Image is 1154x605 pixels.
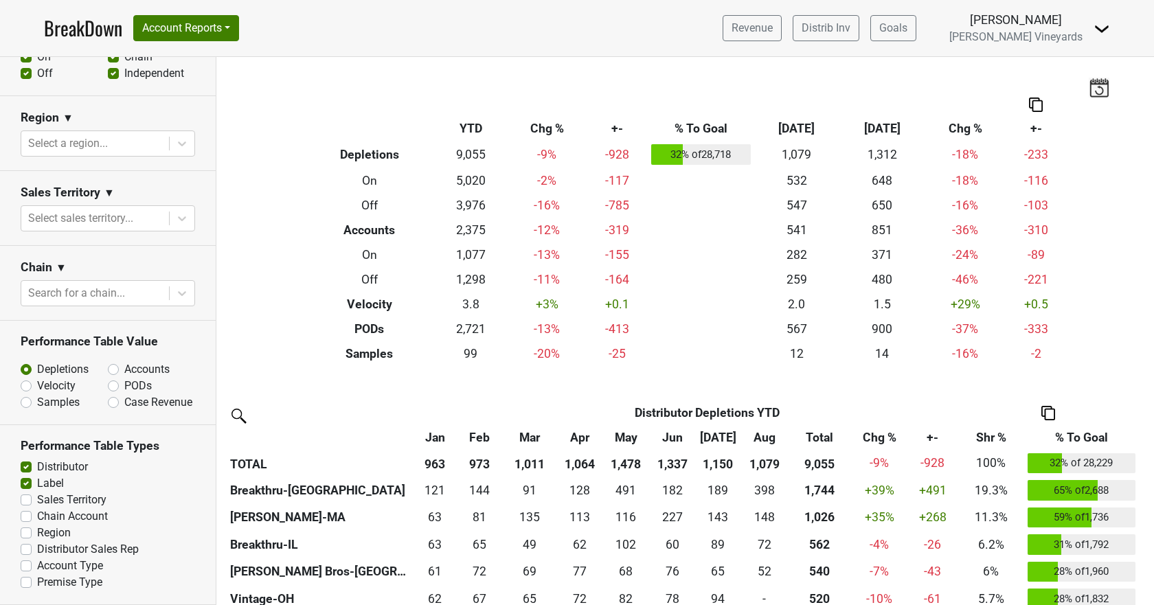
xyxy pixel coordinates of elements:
th: Off [304,193,435,218]
td: -18 % [925,168,1006,193]
td: 2,375 [435,218,507,242]
td: 567 [754,317,839,341]
td: -36 % [925,218,1006,242]
td: 900 [839,317,925,341]
div: 63 [416,508,454,526]
h3: Chain [21,260,52,275]
div: 128 [561,481,598,499]
td: -12 % [507,218,587,242]
td: 5,020 [435,168,507,193]
div: +268 [911,508,954,526]
label: Distributor [37,459,88,475]
div: 72 [460,562,498,580]
div: 1,026 [791,508,848,526]
div: 116 [605,508,647,526]
td: -24 % [925,242,1006,267]
h3: Region [21,111,59,125]
label: Distributor Sales Rep [37,541,139,558]
td: -310 [1006,218,1067,242]
th: 1,011 [501,450,558,477]
td: 67.66 [602,558,650,586]
div: 182 [654,481,692,499]
td: 80.51 [457,504,501,532]
label: Account Type [37,558,103,574]
div: 121 [416,481,454,499]
td: 491.083 [602,477,650,504]
th: Breakthru-IL [227,531,413,558]
div: 89 [698,536,738,553]
td: -333 [1006,317,1067,341]
td: -20 % [507,341,587,366]
td: 143.42 [694,504,741,532]
td: 182.249 [650,477,694,504]
td: -16 % [925,193,1006,218]
td: 648 [839,168,925,193]
th: 1026.090 [788,504,852,532]
td: 99 [435,341,507,366]
th: Distributor Depletions YTD [457,400,958,425]
td: -319 [587,218,648,242]
td: 6% [958,558,1024,586]
td: 226.66 [650,504,694,532]
div: 227 [654,508,692,526]
div: 81 [460,508,498,526]
td: -928 [587,141,648,168]
td: -221 [1006,267,1067,292]
div: 61 [416,562,454,580]
span: ▼ [104,185,115,201]
td: -785 [587,193,648,218]
td: 532 [754,168,839,193]
td: -11 % [507,267,587,292]
th: PODs [304,317,435,341]
td: -9 % [507,141,587,168]
td: 3.8 [435,292,507,317]
td: 135.09 [501,504,558,532]
td: -413 [587,317,648,341]
td: -46 % [925,267,1006,292]
td: 1,079 [754,141,839,168]
td: 100% [958,450,1024,477]
th: 973 [457,450,501,477]
th: Accounts [304,218,435,242]
td: 282 [754,242,839,267]
td: 112.84 [557,504,601,532]
th: Feb: activate to sort column ascending [457,425,501,450]
label: PODs [124,378,152,394]
td: 90.5 [501,477,558,504]
h3: Performance Table Value [21,334,195,349]
td: -13 % [507,317,587,341]
span: ▼ [56,260,67,276]
img: last_updated_date [1089,78,1109,97]
td: 65.083 [457,531,501,558]
td: 1,077 [435,242,507,267]
div: 1,744 [791,481,848,499]
label: Chain [124,49,152,65]
div: +491 [911,481,954,499]
div: 189 [698,481,738,499]
img: filter [227,404,249,426]
div: 144 [460,481,498,499]
th: Total: activate to sort column ascending [788,425,852,450]
img: Copy to clipboard [1041,406,1055,420]
td: +0.5 [1006,292,1067,317]
th: +-: activate to sort column ascending [907,425,958,450]
td: 371 [839,242,925,267]
td: -117 [587,168,648,193]
td: +0.1 [587,292,648,317]
th: Apr: activate to sort column ascending [557,425,601,450]
th: 1,150 [694,450,741,477]
span: [PERSON_NAME] Vineyards [949,30,1083,43]
div: 77 [561,562,598,580]
td: +29 % [925,292,1006,317]
button: Account Reports [133,15,239,41]
td: -2 [1006,341,1067,366]
th: Jun: activate to sort column ascending [650,425,694,450]
td: 398.417 [741,477,788,504]
td: 11.3% [958,504,1024,532]
td: 650 [839,193,925,218]
th: 1,337 [650,450,694,477]
span: ▼ [63,110,73,126]
div: 113 [561,508,598,526]
td: -37 % [925,317,1006,341]
div: -43 [911,562,954,580]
